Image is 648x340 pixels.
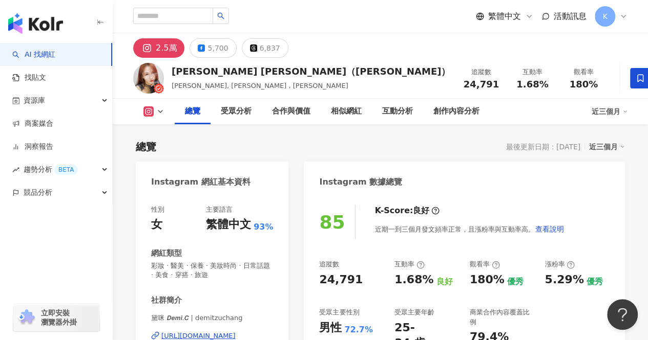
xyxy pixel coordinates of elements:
[272,105,310,118] div: 合作與價值
[319,272,363,288] div: 24,791
[513,67,552,77] div: 互動率
[374,205,440,216] div: K-Score :
[545,260,575,269] div: 漲粉率
[260,41,280,55] div: 6,837
[436,276,452,287] div: 良好
[462,67,500,77] div: 追蹤數
[516,79,548,89] span: 1.68%
[41,308,77,327] span: 立即安裝 瀏覽器外掛
[319,260,339,269] div: 追蹤數
[13,304,99,331] a: chrome extension立即安裝 瀏覽器外掛
[433,105,479,118] div: 創作內容分析
[24,181,52,204] span: 競品分析
[151,248,182,259] div: 網紅類型
[151,205,164,214] div: 性別
[564,67,603,77] div: 觀看率
[394,308,434,317] div: 受眾主要年齡
[382,105,413,118] div: 互動分析
[319,320,342,336] div: 男性
[8,13,63,34] img: logo
[534,219,564,239] button: 查看說明
[12,166,19,173] span: rise
[592,103,628,120] div: 近三個月
[151,313,273,323] span: 黛咪 𝘿𝙚𝙢𝙞.𝘾 | demitzuchang
[602,11,607,22] span: K
[207,41,228,55] div: 5,700
[151,295,182,306] div: 社群簡介
[254,221,273,233] span: 93%
[488,11,521,22] span: 繁體中文
[470,272,505,288] div: 180%
[607,299,638,330] iframe: Help Scout Beacon - Open
[554,11,587,21] span: 活動訊息
[374,219,564,239] div: 近期一到三個月發文頻率正常，且漲粉率與互動率高。
[12,142,53,152] a: 洞察報告
[569,79,598,89] span: 180%
[151,217,162,233] div: 女
[506,143,580,151] div: 最後更新日期：[DATE]
[172,82,348,89] span: [PERSON_NAME], [PERSON_NAME] , [PERSON_NAME]
[589,140,625,153] div: 近三個月
[54,165,78,175] div: BETA
[16,309,36,326] img: chrome extension
[535,225,563,233] span: 查看說明
[470,308,535,326] div: 商業合作內容覆蓋比例
[12,50,55,60] a: searchAI 找網紅
[545,272,583,288] div: 5.29%
[12,119,53,129] a: 商案媒合
[151,176,250,188] div: Instagram 網紅基本資料
[344,324,373,335] div: 72.7%
[136,140,156,154] div: 總覽
[221,105,252,118] div: 受眾分析
[394,272,433,288] div: 1.68%
[331,105,362,118] div: 相似網紅
[24,158,78,181] span: 趨勢分析
[507,276,524,287] div: 優秀
[190,38,236,58] button: 5,700
[319,176,402,188] div: Instagram 數據總覽
[319,308,359,317] div: 受眾主要性別
[156,41,177,55] div: 2.5萬
[217,12,224,19] span: search
[206,217,251,233] div: 繁體中文
[133,63,164,94] img: KOL Avatar
[394,260,425,269] div: 互動率
[151,261,273,280] span: 彩妝 · 醫美 · 保養 · 美妝時尚 · 日常話題 · 美食 · 穿搭 · 旅遊
[12,73,46,83] a: 找貼文
[587,276,603,287] div: 優秀
[24,89,45,112] span: 資源庫
[185,105,200,118] div: 總覽
[133,38,184,58] button: 2.5萬
[413,205,429,216] div: 良好
[464,79,499,89] span: 24,791
[319,212,345,233] div: 85
[470,260,500,269] div: 觀看率
[172,65,450,78] div: [PERSON_NAME] [PERSON_NAME]（[PERSON_NAME]）
[206,205,233,214] div: 主要語言
[242,38,288,58] button: 6,837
